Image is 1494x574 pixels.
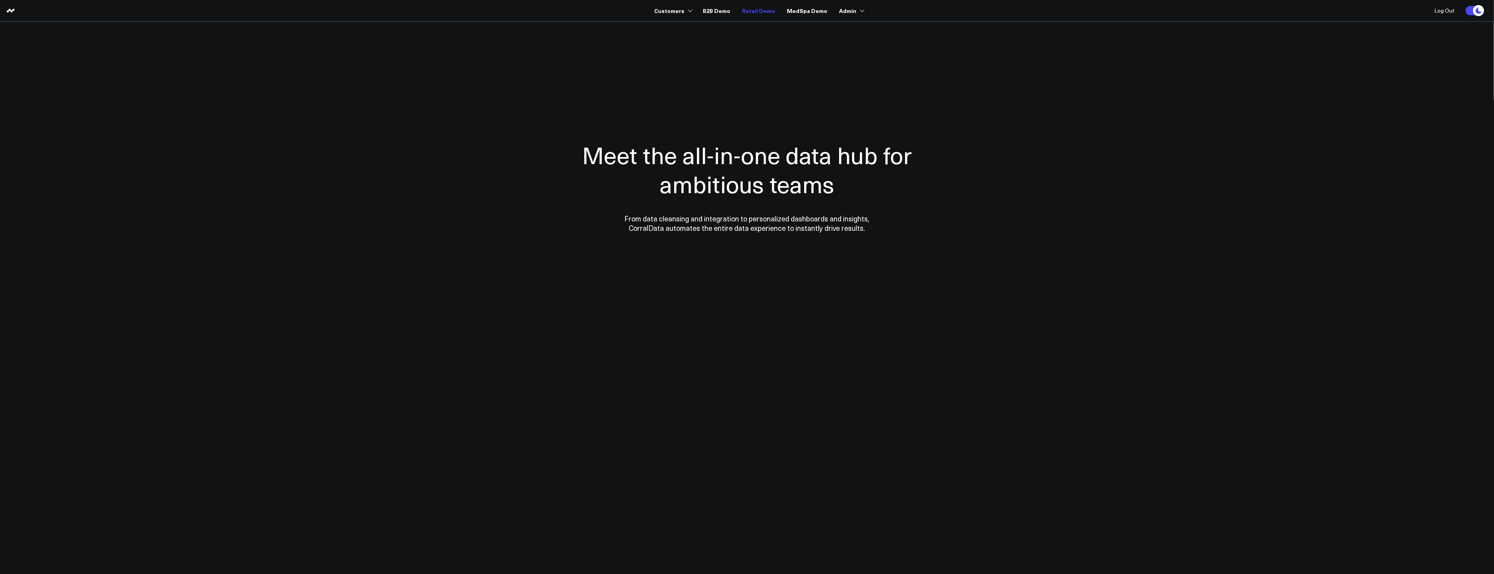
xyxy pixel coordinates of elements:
a: Retail Demo [742,4,775,18]
a: Customers [654,4,691,18]
p: From data cleansing and integration to personalized dashboards and insights, CorralData automates... [608,214,887,233]
h1: Meet the all-in-one data hub for ambitious teams [555,140,940,198]
a: MedSpa Demo [787,4,827,18]
a: B2B Demo [703,4,730,18]
a: Admin [839,4,863,18]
